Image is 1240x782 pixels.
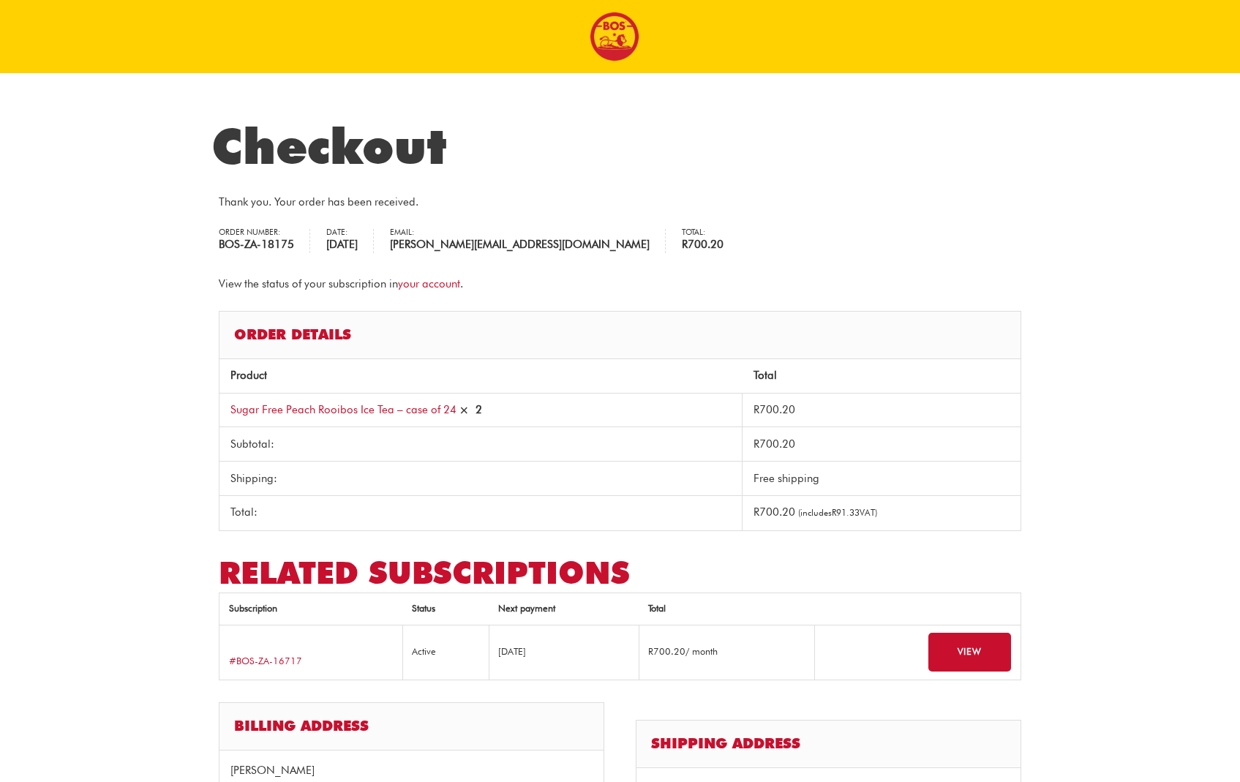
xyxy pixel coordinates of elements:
[390,229,666,253] li: Email:
[648,646,653,657] span: R
[326,236,358,253] strong: [DATE]
[219,236,294,253] strong: BOS-ZA-18175
[211,117,1029,176] h1: Checkout
[636,720,1021,767] h2: Shipping address
[754,437,795,451] span: 700.20
[754,437,759,451] span: R
[403,625,489,680] td: Active
[754,403,759,416] span: R
[743,359,1021,393] th: Total
[743,461,1021,495] td: Free shipping
[682,229,739,253] li: Total:
[398,277,460,290] a: your account
[832,507,836,518] span: R
[219,702,604,750] h2: Billing address
[219,311,1021,358] h2: Order details
[648,603,666,614] span: Total
[459,403,482,416] strong: × 2
[230,403,456,416] a: Sugar Free Peach Rooibos Ice Tea – case of 24
[639,625,816,680] td: / month
[219,359,743,393] th: Product
[219,553,1021,593] h2: Related subscriptions
[498,603,555,614] span: Next payment
[219,495,743,530] th: Total:
[390,236,650,253] strong: [PERSON_NAME][EMAIL_ADDRESS][DOMAIN_NAME]
[229,603,277,614] span: Subscription
[648,646,685,657] span: 700.20
[798,507,877,518] small: (includes VAT)
[219,426,743,461] th: Subtotal:
[219,275,1021,293] p: View the status of your subscription in .
[219,461,743,495] th: Shipping:
[412,603,435,614] span: Status
[754,403,795,416] bdi: 700.20
[682,238,724,251] bdi: 700.20
[229,655,302,666] a: View subscription number BOS-ZA-16717
[754,505,795,519] span: 700.20
[682,238,688,251] span: R
[219,229,310,253] li: Order number:
[754,505,759,519] span: R
[832,507,860,518] span: 91.33
[489,625,639,680] td: [DATE]
[928,633,1011,672] a: View
[326,229,374,253] li: Date:
[590,12,639,61] img: BOS logo finals-200px
[219,193,1021,211] p: Thank you. Your order has been received.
